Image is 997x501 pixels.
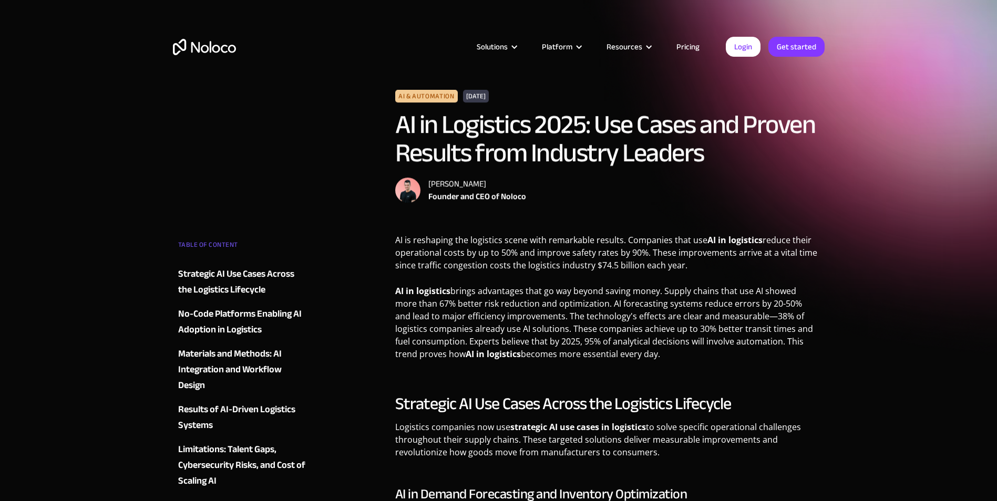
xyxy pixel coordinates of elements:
div: Solutions [477,40,508,54]
a: Strategic AI Use Cases Across the Logistics Lifecycle [178,266,305,298]
strong: AI in logistics [707,234,763,246]
a: Get started [768,37,825,57]
a: home [173,39,236,55]
div: Founder and CEO of Noloco [428,190,526,203]
strong: strategic AI use cases in logistics [510,421,646,433]
h2: Strategic AI Use Cases Across the Logistics Lifecycle [395,393,819,414]
strong: AI in logistics [395,285,450,297]
div: [PERSON_NAME] [428,178,526,190]
div: Resources [593,40,663,54]
a: Materials and Methods: AI Integration and Workflow Design [178,346,305,393]
a: No-Code Platforms Enabling AI Adoption in Logistics [178,306,305,338]
div: Platform [542,40,572,54]
strong: AI in logistics [466,348,521,360]
p: AI is reshaping the logistics scene with remarkable results. Companies that use reduce their oper... [395,234,819,279]
a: Limitations: Talent Gaps, Cybersecurity Risks, and Cost of Scaling AI [178,442,305,489]
a: Pricing [663,40,713,54]
div: Platform [529,40,593,54]
a: Login [726,37,760,57]
div: TABLE OF CONTENT [178,237,305,258]
p: brings advantages that go way beyond saving money. Supply chains that use AI showed more than 67%... [395,285,819,368]
div: Solutions [464,40,529,54]
p: Logistics companies now use to solve specific operational challenges throughout their supply chai... [395,421,819,466]
div: Resources [607,40,642,54]
h1: AI in Logistics 2025: Use Cases and Proven Results from Industry Leaders [395,110,819,167]
a: Results of AI-Driven Logistics Systems [178,402,305,433]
